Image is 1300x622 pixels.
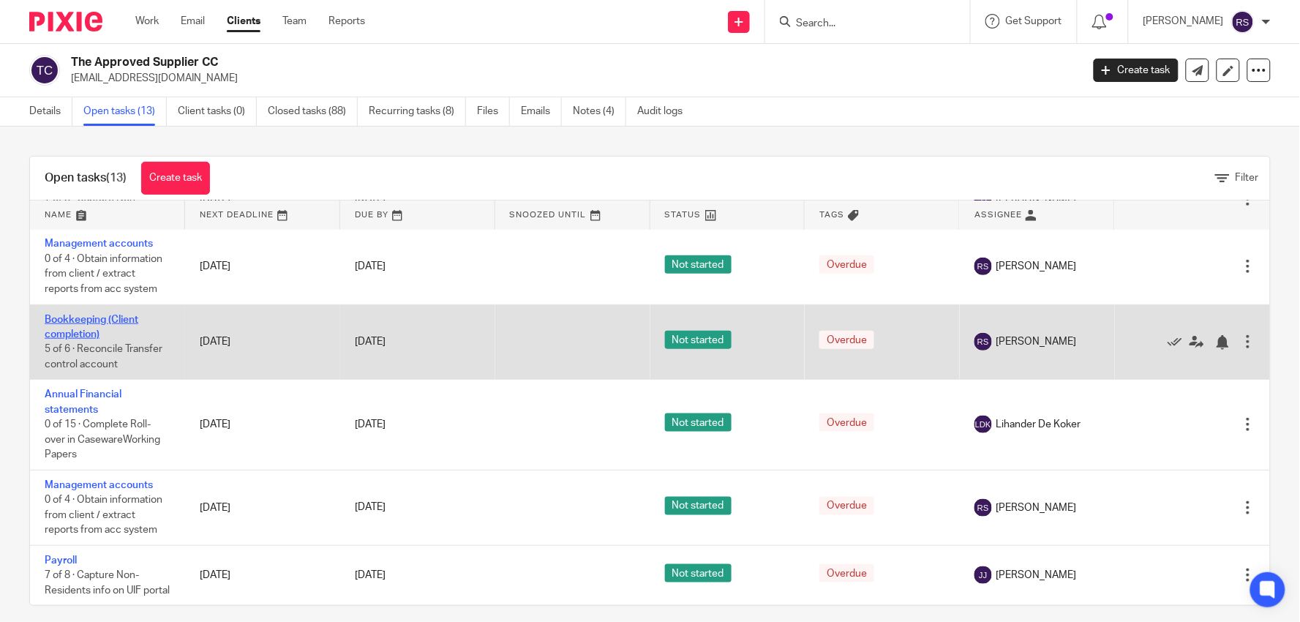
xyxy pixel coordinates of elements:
[974,416,992,433] img: svg%3E
[996,417,1081,432] span: Lihander De Koker
[268,97,358,126] a: Closed tasks (88)
[974,499,992,517] img: svg%3E
[819,497,874,515] span: Overdue
[45,495,162,535] span: 0 of 4 · Obtain information from client / extract reports from acc system
[819,331,874,349] span: Overdue
[106,172,127,184] span: (13)
[974,258,992,275] img: svg%3E
[974,333,992,351] img: svg%3E
[637,97,694,126] a: Audit logs
[665,413,732,432] span: Not started
[1143,14,1224,29] p: [PERSON_NAME]
[185,470,340,545] td: [DATE]
[71,55,871,70] h2: The Approved Supplier CC
[665,564,732,582] span: Not started
[996,501,1076,515] span: [PERSON_NAME]
[178,97,257,126] a: Client tasks (0)
[135,14,159,29] a: Work
[328,14,365,29] a: Reports
[996,568,1076,582] span: [PERSON_NAME]
[1006,16,1062,26] span: Get Support
[29,55,60,86] img: svg%3E
[1236,173,1259,183] span: Filter
[665,255,732,274] span: Not started
[819,564,874,582] span: Overdue
[71,71,1072,86] p: [EMAIL_ADDRESS][DOMAIN_NAME]
[665,497,732,515] span: Not started
[45,419,160,460] span: 0 of 15 · Complete Roll-over in CasewareWorking Papers
[83,97,167,126] a: Open tasks (13)
[45,239,153,249] a: Management accounts
[665,331,732,349] span: Not started
[996,259,1076,274] span: [PERSON_NAME]
[819,413,874,432] span: Overdue
[45,171,127,186] h1: Open tasks
[355,337,386,347] span: [DATE]
[355,419,386,430] span: [DATE]
[369,97,466,126] a: Recurring tasks (8)
[45,254,162,294] span: 0 of 4 · Obtain information from client / extract reports from acc system
[794,18,926,31] input: Search
[1094,59,1179,82] a: Create task
[45,480,153,490] a: Management accounts
[282,14,307,29] a: Team
[141,162,210,195] a: Create task
[665,211,702,219] span: Status
[29,12,102,31] img: Pixie
[573,97,626,126] a: Notes (4)
[185,545,340,605] td: [DATE]
[29,97,72,126] a: Details
[819,255,874,274] span: Overdue
[355,570,386,580] span: [DATE]
[45,315,138,340] a: Bookkeeping (Client completion)
[45,555,77,566] a: Payroll
[45,389,121,414] a: Annual Financial statements
[355,261,386,271] span: [DATE]
[1168,334,1190,349] a: Mark as done
[819,211,844,219] span: Tags
[477,97,510,126] a: Files
[996,334,1076,349] span: [PERSON_NAME]
[227,14,260,29] a: Clients
[185,304,340,380] td: [DATE]
[185,229,340,304] td: [DATE]
[1231,10,1255,34] img: svg%3E
[185,380,340,470] td: [DATE]
[181,14,205,29] a: Email
[45,570,170,596] span: 7 of 8 · Capture Non-Residents info on UIF portal
[45,344,162,370] span: 5 of 6 · Reconcile Transfer control account
[521,97,562,126] a: Emails
[974,566,992,584] img: svg%3E
[510,211,587,219] span: Snoozed Until
[355,503,386,513] span: [DATE]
